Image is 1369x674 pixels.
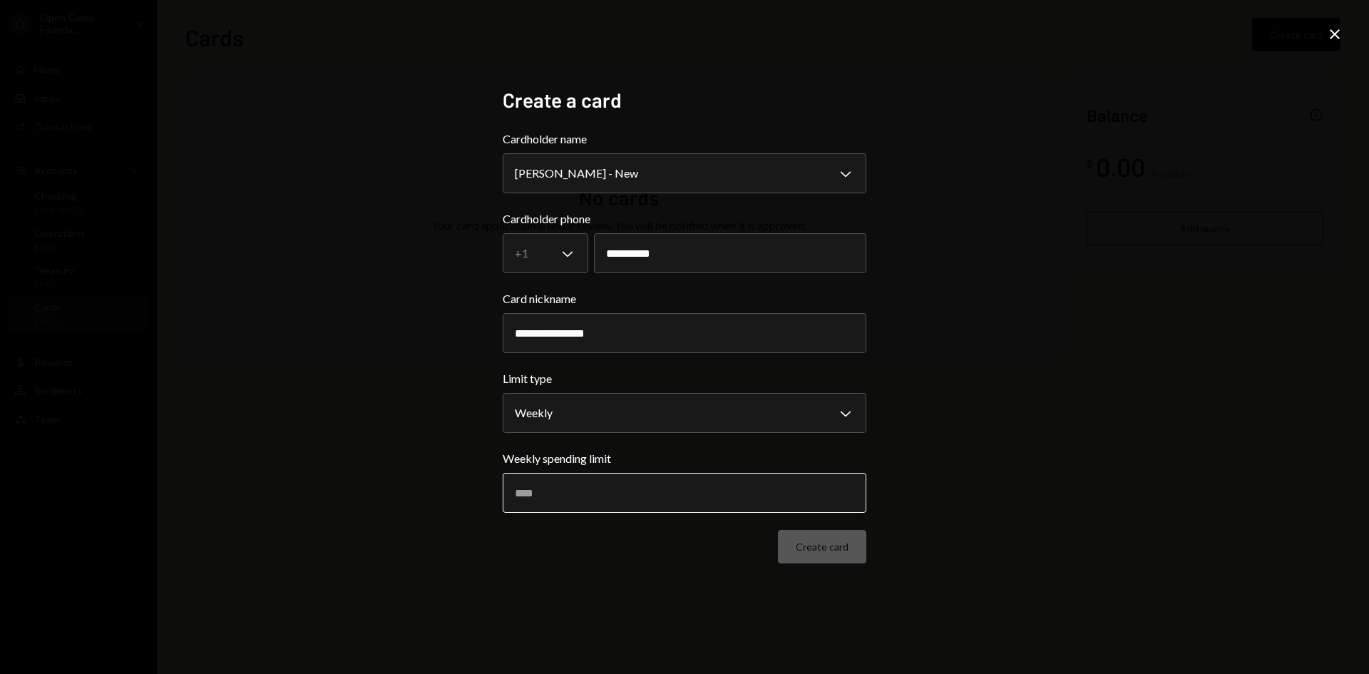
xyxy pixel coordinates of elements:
button: Cardholder name [503,153,866,193]
label: Limit type [503,370,866,387]
label: Weekly spending limit [503,450,866,467]
label: Cardholder phone [503,210,866,228]
button: Limit type [503,393,866,433]
label: Cardholder name [503,131,866,148]
label: Card nickname [503,290,866,307]
h2: Create a card [503,86,866,114]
